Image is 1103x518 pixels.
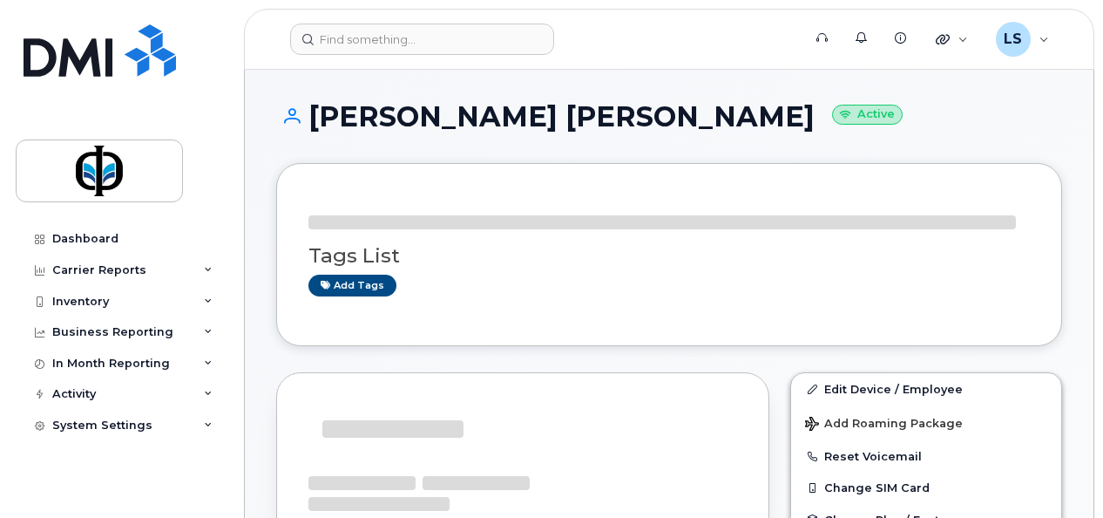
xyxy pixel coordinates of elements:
a: Add tags [308,275,396,296]
button: Reset Voicemail [791,440,1061,472]
span: Add Roaming Package [805,417,963,433]
h1: [PERSON_NAME] [PERSON_NAME] [276,101,1062,132]
button: Change SIM Card [791,472,1061,503]
a: Edit Device / Employee [791,373,1061,405]
h3: Tags List [308,245,1030,267]
small: Active [832,105,903,125]
button: Add Roaming Package [791,405,1061,440]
